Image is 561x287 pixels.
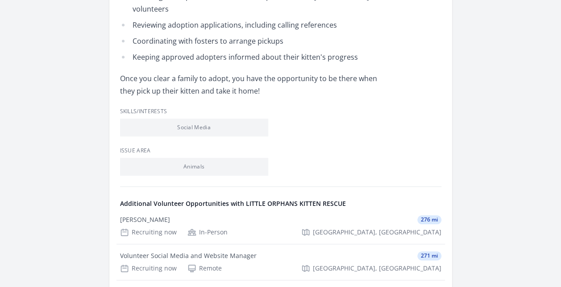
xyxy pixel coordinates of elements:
[120,215,170,224] div: [PERSON_NAME]
[120,264,177,273] div: Recruiting now
[187,264,222,273] div: Remote
[120,199,441,208] h4: Additional Volunteer Opportunities with LITTLE ORPHANS KITTEN RESCUE
[120,251,257,260] div: Volunteer Social Media and Website Manager
[120,147,441,154] h3: Issue area
[120,228,177,237] div: Recruiting now
[120,19,381,31] li: Reviewing adoption applications, including calling references
[187,228,228,237] div: In-Person
[120,108,441,115] h3: Skills/Interests
[120,35,381,47] li: Coordinating with fosters to arrange pickups
[313,264,441,273] span: [GEOGRAPHIC_DATA], [GEOGRAPHIC_DATA]
[120,119,268,136] li: Social Media
[120,158,268,176] li: Animals
[417,215,441,224] span: 276 mi
[313,228,441,237] span: [GEOGRAPHIC_DATA], [GEOGRAPHIC_DATA]
[417,251,441,260] span: 271 mi
[120,51,381,63] li: Keeping approved adopters informed about their kitten's progress
[116,244,445,280] a: Volunteer Social Media and Website Manager 271 mi Recruiting now Remote [GEOGRAPHIC_DATA], [GEOGR...
[116,208,445,244] a: [PERSON_NAME] 276 mi Recruiting now In-Person [GEOGRAPHIC_DATA], [GEOGRAPHIC_DATA]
